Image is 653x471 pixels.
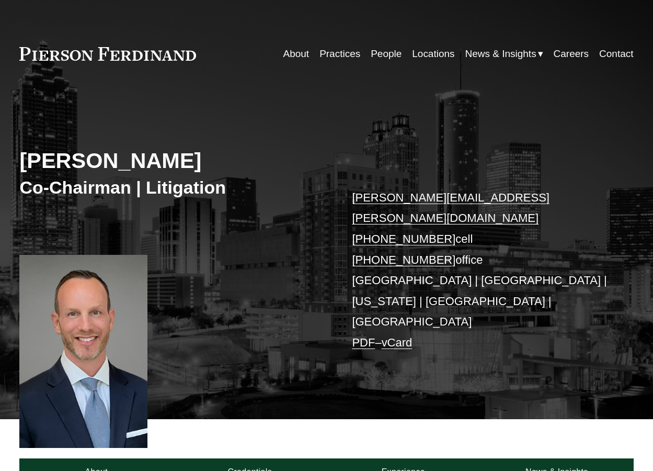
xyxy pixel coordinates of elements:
a: Careers [554,44,589,64]
a: Practices [319,44,360,64]
h2: [PERSON_NAME] [19,148,326,174]
a: folder dropdown [465,44,543,64]
a: Locations [412,44,454,64]
a: PDF [352,336,375,349]
a: People [371,44,402,64]
a: [PHONE_NUMBER] [352,232,455,245]
a: [PERSON_NAME][EMAIL_ADDRESS][PERSON_NAME][DOMAIN_NAME] [352,191,549,225]
span: News & Insights [465,45,536,63]
p: cell office [GEOGRAPHIC_DATA] | [GEOGRAPHIC_DATA] | [US_STATE] | [GEOGRAPHIC_DATA] | [GEOGRAPHIC_... [352,187,608,353]
h3: Co-Chairman | Litigation [19,176,326,198]
a: [PHONE_NUMBER] [352,253,455,266]
a: vCard [382,336,413,349]
a: Contact [599,44,633,64]
a: About [283,44,310,64]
